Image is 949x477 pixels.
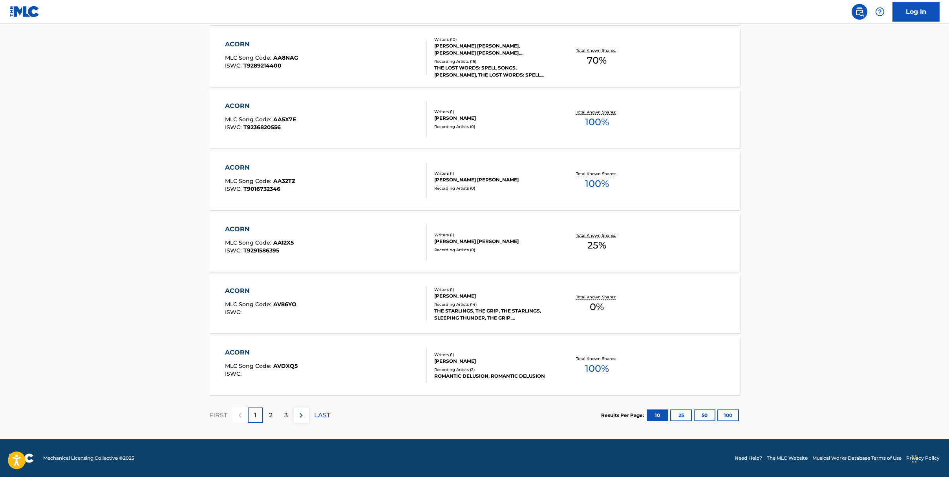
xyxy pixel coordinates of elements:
div: [PERSON_NAME] [PERSON_NAME] [434,176,553,183]
a: ACORNMLC Song Code:AA8NAGISWC:T9289214400Writers (10)[PERSON_NAME] [PERSON_NAME], [PERSON_NAME] [... [209,28,740,87]
span: AA5X7E [273,116,296,123]
a: Privacy Policy [906,455,940,462]
p: FIRST [209,411,227,420]
span: Mechanical Licensing Collective © 2025 [43,455,134,462]
p: 2 [269,411,272,420]
div: Help [872,4,888,20]
div: Recording Artists ( 2 ) [434,367,553,373]
div: Writers ( 1 ) [434,287,553,292]
p: Total Known Shares: [576,294,618,300]
button: 25 [670,409,692,421]
a: ACORNMLC Song Code:AA32TZISWC:T9016732346Writers (1)[PERSON_NAME] [PERSON_NAME]Recording Artists ... [209,151,740,210]
span: ISWC : [225,309,243,316]
span: MLC Song Code : [225,362,273,369]
img: right [296,411,306,420]
span: ISWC : [225,370,243,377]
span: T9291586395 [243,247,279,254]
div: Writers ( 1 ) [434,232,553,238]
button: 100 [717,409,739,421]
span: MLC Song Code : [225,177,273,185]
span: AV86YO [273,301,296,308]
div: ACORN [225,348,298,357]
div: [PERSON_NAME] [434,115,553,122]
a: Musical Works Database Terms of Use [812,455,901,462]
p: Results Per Page: [601,412,646,419]
div: THE LOST WORDS: SPELL SONGS, [PERSON_NAME], THE LOST WORDS: SPELL SONGS, THE LOST WORDS: SPELL SO... [434,64,553,79]
div: [PERSON_NAME] [434,292,553,300]
div: Recording Artists ( 0 ) [434,185,553,191]
p: Total Known Shares: [576,232,618,238]
div: ACORN [225,101,296,111]
span: 25 % [587,238,606,252]
div: Recording Artists ( 15 ) [434,58,553,64]
div: Recording Artists ( 0 ) [434,247,553,253]
div: THE STARLINGS, THE GRIP, THE STARLINGS, SLEEPING THUNDER, THE GRIP, [PERSON_NAME], [PERSON_NAME] [434,307,553,322]
img: help [875,7,885,16]
div: [PERSON_NAME] [PERSON_NAME], [PERSON_NAME] [PERSON_NAME], [PERSON_NAME], [PERSON_NAME], [PERSON_N... [434,42,553,57]
div: ACORN [225,163,295,172]
p: Total Known Shares: [576,109,618,115]
span: MLC Song Code : [225,301,273,308]
div: Drag [912,447,917,471]
a: ACORNMLC Song Code:AV86YOISWC:Writers (1)[PERSON_NAME]Recording Artists (14)THE STARLINGS, THE GR... [209,274,740,333]
div: ACORN [225,225,294,234]
span: AVDXQ5 [273,362,298,369]
div: Recording Artists ( 14 ) [434,302,553,307]
div: Writers ( 1 ) [434,352,553,358]
span: AA12X5 [273,239,294,246]
span: 70 % [587,53,607,68]
img: logo [9,453,34,463]
span: AA32TZ [273,177,295,185]
span: ISWC : [225,124,243,131]
div: ROMANTIC DELUSION, ROMANTIC DELUSION [434,373,553,380]
div: ACORN [225,286,296,296]
div: [PERSON_NAME] [434,358,553,365]
div: [PERSON_NAME] [PERSON_NAME] [434,238,553,245]
span: T9016732346 [243,185,280,192]
span: ISWC : [225,62,243,69]
div: Writers ( 1 ) [434,170,553,176]
span: T9236820556 [243,124,281,131]
p: 3 [284,411,288,420]
img: MLC Logo [9,6,40,17]
iframe: Chat Widget [910,439,949,477]
p: LAST [314,411,330,420]
div: Writers ( 1 ) [434,109,553,115]
p: Total Known Shares: [576,356,618,362]
span: ISWC : [225,185,243,192]
p: 1 [254,411,256,420]
a: ACORNMLC Song Code:AVDXQ5ISWC:Writers (1)[PERSON_NAME]Recording Artists (2)ROMANTIC DELUSION, ROM... [209,336,740,395]
a: Public Search [852,4,867,20]
span: MLC Song Code : [225,239,273,246]
span: 0 % [590,300,604,314]
span: MLC Song Code : [225,54,273,61]
a: ACORNMLC Song Code:AA12X5ISWC:T9291586395Writers (1)[PERSON_NAME] [PERSON_NAME]Recording Artists ... [209,213,740,272]
span: 100 % [585,115,609,129]
a: Need Help? [735,455,762,462]
span: AA8NAG [273,54,298,61]
span: 100 % [585,177,609,191]
a: The MLC Website [767,455,808,462]
span: MLC Song Code : [225,116,273,123]
img: search [855,7,864,16]
span: 100 % [585,362,609,376]
span: T9289214400 [243,62,282,69]
div: Writers ( 10 ) [434,37,553,42]
button: 10 [647,409,668,421]
div: ACORN [225,40,298,49]
a: Log In [892,2,940,22]
button: 50 [694,409,715,421]
p: Total Known Shares: [576,48,618,53]
p: Total Known Shares: [576,171,618,177]
div: Recording Artists ( 0 ) [434,124,553,130]
span: ISWC : [225,247,243,254]
a: ACORNMLC Song Code:AA5X7EISWC:T9236820556Writers (1)[PERSON_NAME]Recording Artists (0)Total Known... [209,90,740,148]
